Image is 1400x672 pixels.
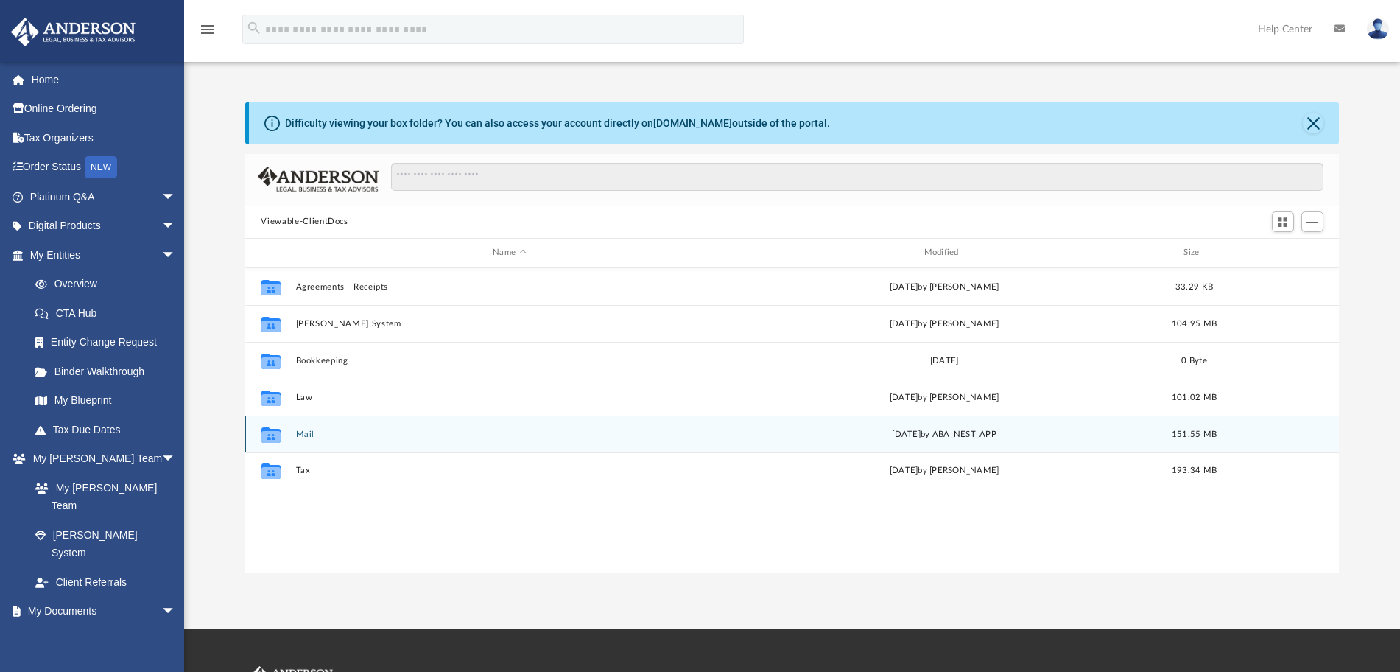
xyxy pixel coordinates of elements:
div: NEW [85,156,117,178]
span: arrow_drop_down [161,597,191,627]
i: menu [199,21,217,38]
a: Home [10,65,198,94]
img: User Pic [1367,18,1389,40]
button: Close [1303,113,1323,133]
span: arrow_drop_down [161,240,191,270]
span: 151.55 MB [1171,430,1216,438]
a: Platinum Q&Aarrow_drop_down [10,182,198,211]
span: 33.29 KB [1175,282,1212,290]
div: Size [1164,246,1223,259]
a: My Blueprint [21,386,191,416]
div: [DATE] by [PERSON_NAME] [730,280,1158,293]
span: 104.95 MB [1171,319,1216,327]
a: Order StatusNEW [10,153,198,183]
a: Binder Walkthrough [21,357,198,386]
a: My [PERSON_NAME] Teamarrow_drop_down [10,444,191,474]
a: Tax Organizers [10,123,198,153]
button: Viewable-ClientDocs [261,215,348,228]
a: Online Ordering [10,94,198,124]
div: id [1230,246,1333,259]
span: [DATE] [892,430,921,438]
span: 101.02 MB [1171,393,1216,401]
button: [PERSON_NAME] System [295,318,723,328]
a: My Documentsarrow_drop_down [10,597,191,626]
button: Mail [295,429,723,438]
a: Client Referrals [21,567,191,597]
a: My [PERSON_NAME] Team [21,473,183,520]
a: My Entitiesarrow_drop_down [10,240,198,270]
button: Bookkeeping [295,355,723,365]
div: [DATE] by [PERSON_NAME] [730,317,1158,330]
img: Anderson Advisors Platinum Portal [7,18,140,46]
div: id [251,246,288,259]
button: Add [1301,211,1323,232]
a: menu [199,28,217,38]
a: [DOMAIN_NAME] [653,117,732,129]
div: [DATE] by [PERSON_NAME] [730,391,1158,404]
div: [DATE] by [PERSON_NAME] [730,464,1158,477]
a: CTA Hub [21,298,198,328]
input: Search files and folders [391,163,1323,191]
a: Entity Change Request [21,328,198,357]
button: Agreements - Receipts [295,281,723,291]
a: Digital Productsarrow_drop_down [10,211,198,241]
span: arrow_drop_down [161,444,191,475]
div: by ABA_NEST_APP [730,427,1158,441]
a: Tax Due Dates [21,415,198,444]
div: grid [245,268,1340,573]
div: Difficulty viewing your box folder? You can also access your account directly on outside of the p... [285,116,830,131]
div: Modified [730,246,1158,259]
button: Switch to Grid View [1272,211,1294,232]
span: 0 Byte [1181,356,1207,364]
div: Name [295,246,723,259]
div: [DATE] [730,354,1158,367]
i: search [246,20,262,36]
a: Overview [21,270,198,299]
span: 193.34 MB [1171,466,1216,475]
button: Tax [295,466,723,475]
span: arrow_drop_down [161,182,191,212]
span: arrow_drop_down [161,211,191,242]
button: Law [295,392,723,402]
a: [PERSON_NAME] System [21,520,191,567]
